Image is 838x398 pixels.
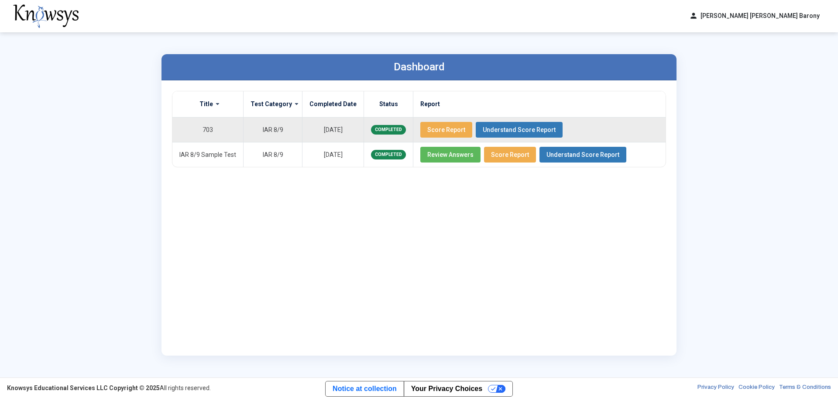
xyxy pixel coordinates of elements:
button: Understand Score Report [476,122,563,138]
td: 703 [172,117,244,142]
img: knowsys-logo.png [13,4,79,28]
button: Review Answers [420,147,481,163]
span: COMPLETED [371,125,406,135]
span: person [689,11,698,21]
span: Score Report [427,126,465,133]
button: Understand Score Report [539,147,626,163]
td: IAR 8/9 [244,142,302,167]
td: IAR 8/9 Sample Test [172,142,244,167]
span: Understand Score Report [483,126,556,133]
th: Report [413,91,666,118]
span: COMPLETED [371,150,406,159]
button: Score Report [484,147,536,163]
td: [DATE] [302,142,364,167]
button: person[PERSON_NAME] [PERSON_NAME] Barony [684,9,825,23]
label: Test Category [251,100,292,108]
td: [DATE] [302,117,364,142]
a: Terms & Conditions [779,384,831,392]
span: Understand Score Report [546,151,619,158]
label: Dashboard [394,61,445,73]
span: Review Answers [427,151,474,158]
td: IAR 8/9 [244,117,302,142]
a: Cookie Policy [738,384,775,392]
span: Score Report [491,151,529,158]
button: Score Report [420,122,472,138]
a: Notice at collection [326,381,404,396]
button: Your Privacy Choices [404,381,512,396]
div: All rights reserved. [7,384,211,392]
a: Privacy Policy [697,384,734,392]
th: Status [364,91,413,118]
label: Completed Date [309,100,357,108]
strong: Knowsys Educational Services LLC Copyright © 2025 [7,384,160,391]
label: Title [199,100,213,108]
